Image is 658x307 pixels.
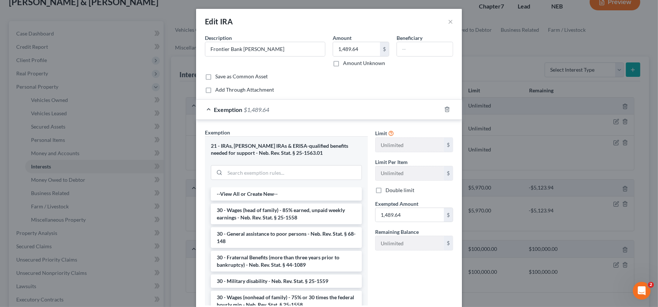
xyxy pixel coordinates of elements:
[444,208,453,222] div: $
[376,236,444,250] input: --
[385,187,414,194] label: Double limit
[380,42,389,56] div: $
[448,17,453,26] button: ×
[333,34,352,42] label: Amount
[343,59,385,67] label: Amount Unknown
[205,129,230,136] span: Exemption
[444,138,453,152] div: $
[376,166,444,180] input: --
[648,282,654,288] span: 2
[215,86,274,93] label: Add Through Attachment
[444,166,453,180] div: $
[211,274,362,288] li: 30 - Military disability - Neb. Rev. Stat. § 25-1559
[215,73,268,80] label: Save as Common Asset
[333,42,380,56] input: 0.00
[397,42,453,56] input: --
[376,208,444,222] input: 0.00
[205,35,232,41] span: Description
[205,42,325,56] input: Describe...
[211,251,362,272] li: 30 - Fraternal Benefits (more than three years prior to bankruptcy) - Neb. Rev. Stat. § 44-1089
[211,227,362,248] li: 30 - General assistance to poor persons - Neb. Rev. Stat. § 68-148
[225,166,361,180] input: Search exemption rules...
[211,187,362,201] li: --View All or Create New--
[211,204,362,224] li: 30 - Wages (head of family) - 85% earned, unpaid weekly earnings - Neb. Rev. Stat. § 25-1558
[214,106,242,113] span: Exemption
[444,236,453,250] div: $
[375,130,387,136] span: Limit
[376,138,444,152] input: --
[397,34,422,42] label: Beneficiary
[375,158,408,166] label: Limit Per Item
[244,106,269,113] span: $1,489.64
[375,228,419,236] label: Remaining Balance
[205,16,233,27] div: Edit IRA
[375,201,418,207] span: Exempted Amount
[633,282,651,300] iframe: Intercom live chat
[211,143,362,156] div: 21 - IRAs, [PERSON_NAME] IRAs & ERISA-qualified benefits needed for support - Neb. Rev. Stat. § 2...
